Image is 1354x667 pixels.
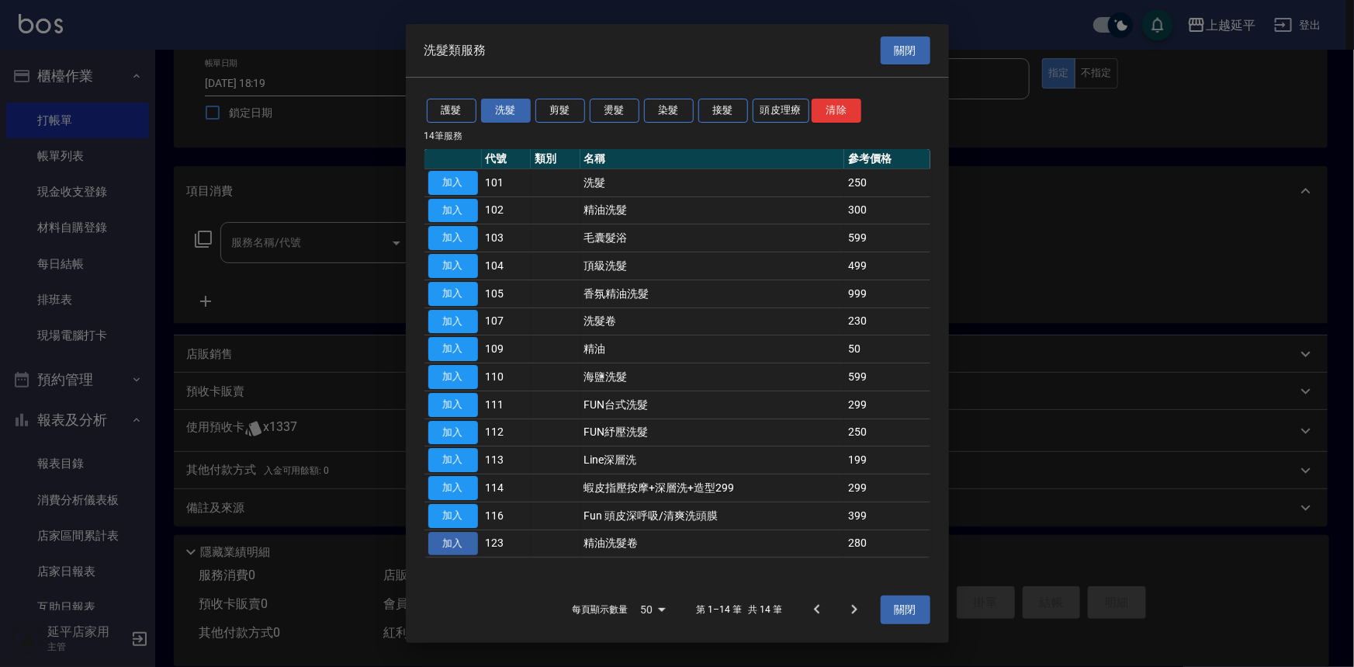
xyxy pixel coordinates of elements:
[482,280,532,307] td: 105
[482,474,532,502] td: 114
[580,530,845,558] td: 精油洗髮卷
[844,168,930,196] td: 250
[482,252,532,280] td: 104
[844,474,930,502] td: 299
[844,252,930,280] td: 499
[428,448,478,472] button: 加入
[590,99,639,123] button: 燙髮
[844,224,930,252] td: 599
[844,391,930,419] td: 299
[428,393,478,417] button: 加入
[482,168,532,196] td: 101
[580,168,845,196] td: 洗髮
[481,99,531,123] button: 洗髮
[844,196,930,224] td: 300
[696,603,782,617] p: 第 1–14 筆 共 14 筆
[753,99,810,123] button: 頭皮理療
[844,363,930,391] td: 599
[482,502,532,530] td: 116
[482,224,532,252] td: 103
[482,196,532,224] td: 102
[580,224,845,252] td: 毛囊髮浴
[844,280,930,307] td: 999
[644,99,694,123] button: 染髮
[580,335,845,363] td: 精油
[580,149,845,169] th: 名稱
[844,307,930,335] td: 230
[424,129,930,143] p: 14 筆服務
[482,149,532,169] th: 代號
[428,504,478,528] button: 加入
[881,596,930,624] button: 關閉
[572,603,628,617] p: 每頁顯示數量
[482,530,532,558] td: 123
[482,419,532,446] td: 112
[580,391,845,419] td: FUN台式洗髮
[428,421,478,445] button: 加入
[580,307,845,335] td: 洗髮卷
[580,446,845,474] td: Line深層洗
[531,149,580,169] th: 類別
[482,446,532,474] td: 113
[428,532,478,556] button: 加入
[428,226,478,250] button: 加入
[424,43,487,58] span: 洗髮類服務
[844,446,930,474] td: 199
[428,310,478,334] button: 加入
[428,282,478,306] button: 加入
[844,502,930,530] td: 399
[428,476,478,500] button: 加入
[698,99,748,123] button: 接髮
[844,149,930,169] th: 參考價格
[580,280,845,307] td: 香氛精油洗髮
[812,99,861,123] button: 清除
[482,307,532,335] td: 107
[427,99,476,123] button: 護髮
[482,391,532,419] td: 111
[535,99,585,123] button: 剪髮
[634,589,671,631] div: 50
[428,199,478,223] button: 加入
[844,335,930,363] td: 50
[844,530,930,558] td: 280
[580,196,845,224] td: 精油洗髮
[580,363,845,391] td: 海鹽洗髮
[881,36,930,65] button: 關閉
[580,474,845,502] td: 蝦皮指壓按摩+深層洗+造型299
[580,419,845,446] td: FUN紓壓洗髮
[428,337,478,361] button: 加入
[580,252,845,280] td: 頂級洗髮
[482,335,532,363] td: 109
[482,363,532,391] td: 110
[580,502,845,530] td: Fun 頭皮深呼吸/清爽洗頭膜
[844,419,930,446] td: 250
[428,254,478,278] button: 加入
[428,365,478,389] button: 加入
[428,171,478,195] button: 加入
